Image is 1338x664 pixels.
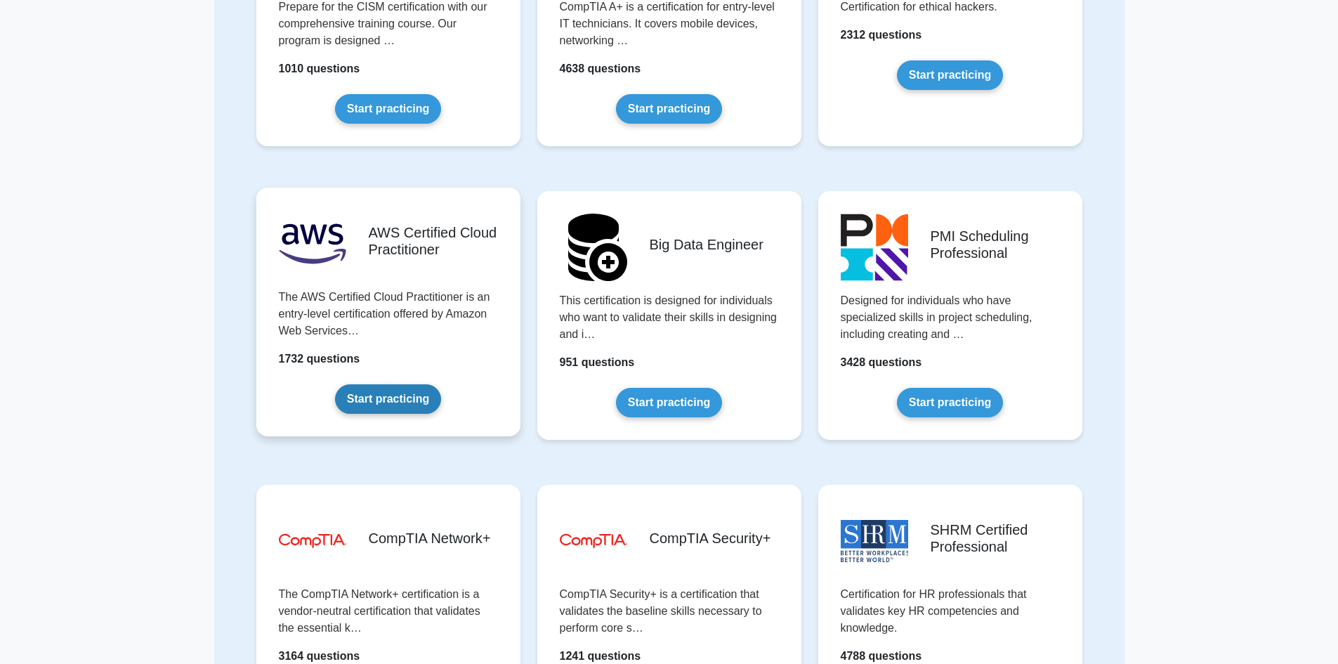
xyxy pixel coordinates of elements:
[335,384,441,414] a: Start practicing
[335,94,441,124] a: Start practicing
[897,388,1003,417] a: Start practicing
[616,388,722,417] a: Start practicing
[616,94,722,124] a: Start practicing
[897,60,1003,90] a: Start practicing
